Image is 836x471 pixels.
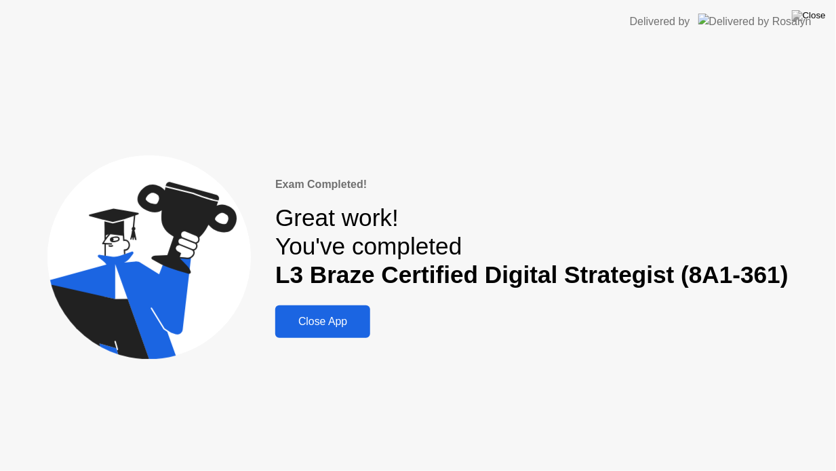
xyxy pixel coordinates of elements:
[275,261,789,288] b: L3 Braze Certified Digital Strategist (8A1-361)
[792,10,826,21] img: Close
[275,176,789,193] div: Exam Completed!
[275,204,789,290] div: Great work! You've completed
[630,14,690,30] div: Delivered by
[279,316,366,328] div: Close App
[698,14,812,29] img: Delivered by Rosalyn
[275,305,370,338] button: Close App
